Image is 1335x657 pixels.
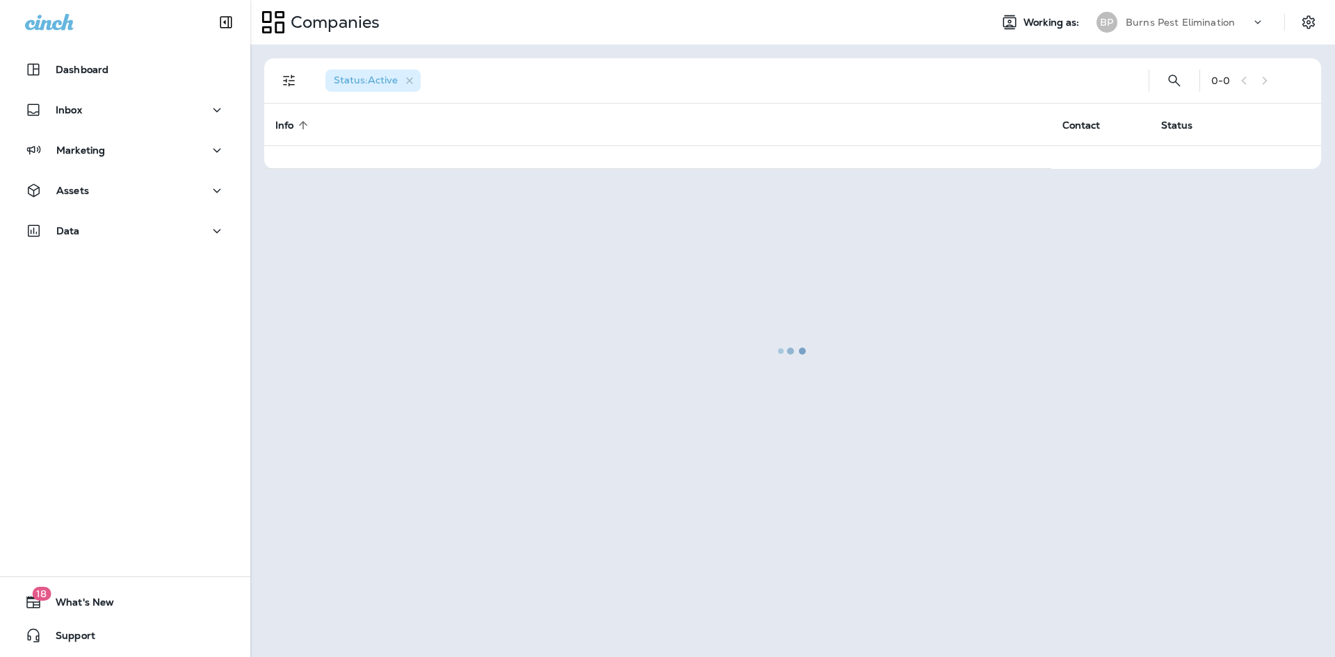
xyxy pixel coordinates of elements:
button: Support [14,622,236,649]
p: Assets [56,185,89,196]
p: Inbox [56,104,82,115]
p: Companies [285,12,380,33]
p: Data [56,225,80,236]
p: Dashboard [56,64,108,75]
div: BP [1097,12,1117,33]
span: 18 [32,587,51,601]
button: Data [14,217,236,245]
button: Marketing [14,136,236,164]
p: Marketing [56,145,105,156]
button: Settings [1296,10,1321,35]
span: What's New [42,597,114,613]
p: Burns Pest Elimination [1126,17,1235,28]
span: Working as: [1023,17,1083,29]
button: Assets [14,177,236,204]
span: Support [42,630,95,647]
button: 18What's New [14,588,236,616]
button: Collapse Sidebar [207,8,245,36]
button: Dashboard [14,56,236,83]
button: Inbox [14,96,236,124]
